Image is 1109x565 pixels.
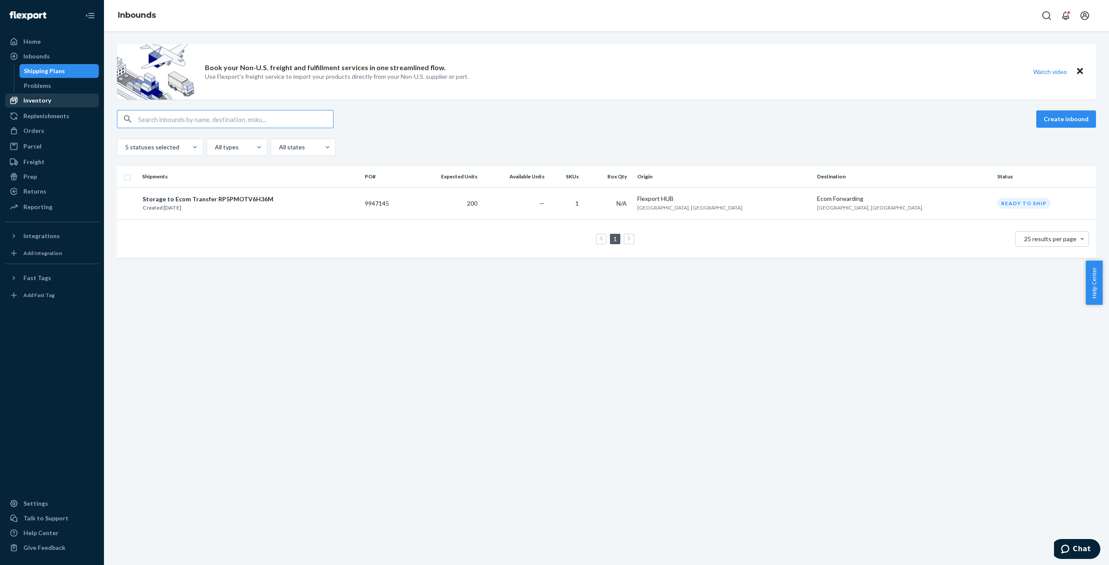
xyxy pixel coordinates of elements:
[19,79,99,93] a: Problems
[23,112,69,120] div: Replenishments
[23,187,46,196] div: Returns
[361,187,412,220] td: 9947145
[23,203,52,211] div: Reporting
[5,49,99,63] a: Inbounds
[575,200,579,207] span: 1
[5,497,99,510] a: Settings
[586,166,634,187] th: Box Qty
[5,526,99,540] a: Help Center
[814,166,994,187] th: Destination
[817,194,990,203] div: Ecom Forwarding
[1024,235,1077,242] span: 25 results per page
[23,529,58,537] div: Help Center
[5,124,99,138] a: Orders
[1036,110,1096,128] button: Create inbound
[205,63,446,73] p: Book your Non-U.S. freight and fulfillment services in one streamlined flow.
[23,249,62,257] div: Add Integration
[5,246,99,260] a: Add Integration
[111,3,163,28] ol: breadcrumbs
[24,81,51,90] div: Problems
[24,67,65,75] div: Shipping Plans
[5,155,99,169] a: Freight
[138,110,333,128] input: Search inbounds by name, destination, msku...
[19,64,99,78] a: Shipping Plans
[23,52,50,61] div: Inbounds
[5,229,99,243] button: Integrations
[5,35,99,48] a: Home
[481,166,548,187] th: Available Units
[23,96,51,105] div: Inventory
[214,143,215,152] input: All types
[817,204,922,211] span: [GEOGRAPHIC_DATA], [GEOGRAPHIC_DATA]
[139,166,361,187] th: Shipments
[23,158,45,166] div: Freight
[634,166,814,187] th: Origin
[539,200,545,207] span: —
[23,172,37,181] div: Prep
[997,198,1051,209] div: Ready to ship
[5,511,99,525] button: Talk to Support
[5,139,99,153] a: Parcel
[1028,65,1073,78] button: Watch video
[23,232,60,240] div: Integrations
[143,195,273,203] div: Storage to Ecom Transfer RP5PMOTV6H36M
[10,11,46,20] img: Flexport logo
[5,288,99,302] a: Add Fast Tag
[5,200,99,214] a: Reporting
[5,94,99,107] a: Inventory
[81,7,99,24] button: Close Navigation
[23,126,44,135] div: Orders
[23,514,68,523] div: Talk to Support
[616,200,627,207] span: N/A
[118,10,156,20] a: Inbounds
[1086,261,1103,305] button: Help Center
[23,274,51,282] div: Fast Tags
[5,109,99,123] a: Replenishments
[612,235,619,242] a: Page 1 is your current page
[548,166,586,187] th: SKUs
[1057,7,1074,24] button: Open notifications
[411,166,480,187] th: Expected Units
[637,194,811,203] div: Flexport HUB
[5,170,99,184] a: Prep
[278,143,279,152] input: All states
[467,200,477,207] span: 200
[1076,7,1093,24] button: Open account menu
[994,166,1096,187] th: Status
[1074,65,1086,78] button: Close
[23,37,41,46] div: Home
[1054,539,1100,561] iframe: Opens a widget where you can chat to one of our agents
[124,143,125,152] input: 5 statuses selected
[23,499,48,508] div: Settings
[1038,7,1055,24] button: Open Search Box
[23,543,65,552] div: Give Feedback
[5,541,99,555] button: Give Feedback
[5,271,99,285] button: Fast Tags
[23,142,42,151] div: Parcel
[361,166,412,187] th: PO#
[143,203,273,212] div: Created [DATE]
[23,291,55,299] div: Add Fast Tag
[637,204,743,211] span: [GEOGRAPHIC_DATA], [GEOGRAPHIC_DATA]
[5,184,99,198] a: Returns
[205,72,469,81] p: Use Flexport’s freight service to import your products directly from your Non-U.S. supplier or port.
